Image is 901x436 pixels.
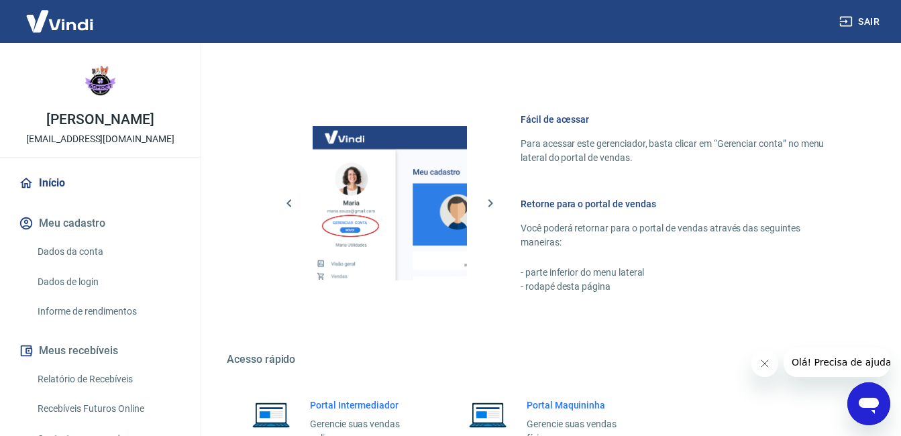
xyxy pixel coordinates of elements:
[243,398,299,431] img: Imagem de um notebook aberto
[521,197,837,211] h6: Retorne para o portal de vendas
[16,209,184,238] button: Meu cadastro
[227,353,869,366] h5: Acesso rápido
[32,268,184,296] a: Dados de login
[46,113,154,127] p: [PERSON_NAME]
[8,9,113,20] span: Olá! Precisa de ajuda?
[837,9,885,34] button: Sair
[521,280,837,294] p: - rodapé desta página
[521,113,837,126] h6: Fácil de acessar
[32,238,184,266] a: Dados da conta
[751,350,778,377] iframe: Fechar mensagem
[847,382,890,425] iframe: Botão para abrir a janela de mensagens
[521,137,837,165] p: Para acessar este gerenciador, basta clicar em “Gerenciar conta” no menu lateral do portal de ven...
[26,132,174,146] p: [EMAIL_ADDRESS][DOMAIN_NAME]
[313,126,467,280] img: Imagem da dashboard mostrando o botão de gerenciar conta na sidebar no lado esquerdo
[527,398,636,412] h6: Portal Maquininha
[460,398,516,431] img: Imagem de um notebook aberto
[310,398,419,412] h6: Portal Intermediador
[16,168,184,198] a: Início
[32,366,184,393] a: Relatório de Recebíveis
[32,298,184,325] a: Informe de rendimentos
[16,1,103,42] img: Vindi
[74,54,127,107] img: e3727277-d80f-4bdf-8ca9-f3fa038d2d1c.jpeg
[521,266,837,280] p: - parte inferior do menu lateral
[16,336,184,366] button: Meus recebíveis
[521,221,837,250] p: Você poderá retornar para o portal de vendas através das seguintes maneiras:
[32,395,184,423] a: Recebíveis Futuros Online
[784,347,890,377] iframe: Mensagem da empresa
